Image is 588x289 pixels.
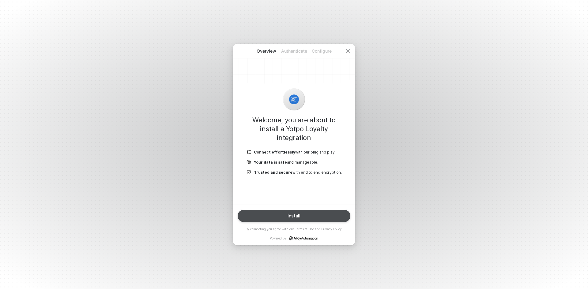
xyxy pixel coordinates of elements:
img: icon [247,150,251,155]
p: Configure [308,48,335,54]
p: Authenticate [280,48,308,54]
p: and manageable. [254,160,318,165]
b: Connect effortlessly [254,150,295,154]
p: Powered by [270,236,318,240]
div: Install [288,213,300,218]
img: icon [247,170,251,175]
p: with end to end encryption. [254,170,342,175]
img: icon [247,160,251,165]
a: Terms of Use [295,227,314,231]
a: Privacy Policy [321,227,342,231]
b: Trusted and secure [254,170,292,175]
span: icon-close [345,49,350,54]
b: Your data is safe [254,160,287,165]
h1: Welcome, you are about to install a Yotpo Loyalty integration [243,116,345,142]
p: with our plug and play. [254,150,336,155]
p: Overview [253,48,280,54]
a: icon-success [289,236,318,240]
button: Install [238,210,350,222]
img: icon [289,94,299,104]
p: By connecting you agree with our and . [246,227,343,231]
